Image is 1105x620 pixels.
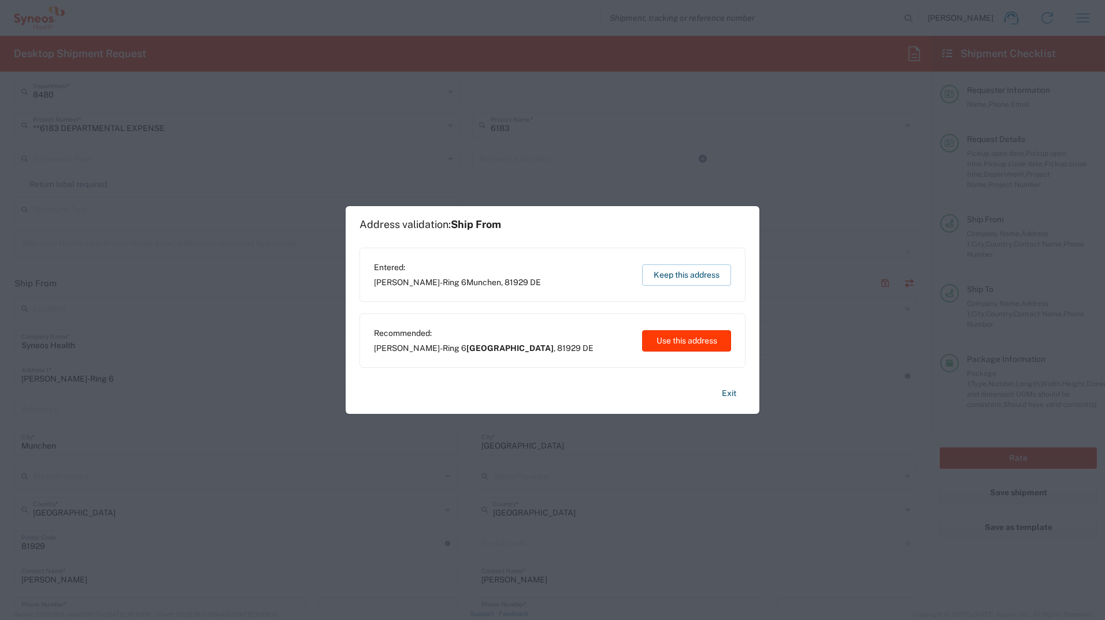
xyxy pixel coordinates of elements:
[505,278,528,287] span: 81929
[374,343,594,353] span: [PERSON_NAME]-Ring 6 ,
[466,343,554,353] span: [GEOGRAPHIC_DATA]
[466,278,501,287] span: Munchen
[374,328,594,338] span: Recommended:
[451,218,501,230] span: Ship From
[530,278,541,287] span: DE
[713,383,746,404] button: Exit
[359,218,501,231] h1: Address validation:
[642,264,731,286] button: Keep this address
[583,343,594,353] span: DE
[557,343,581,353] span: 81929
[374,262,541,272] span: Entered:
[642,330,731,352] button: Use this address
[374,277,541,287] span: [PERSON_NAME]-Ring 6 ,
